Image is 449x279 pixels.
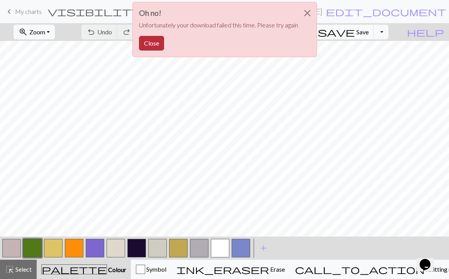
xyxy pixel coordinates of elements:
span: Erase [269,265,285,273]
span: call_to_action [295,264,425,275]
p: Unfortunately your download failed this time. Please try again [139,20,298,30]
h3: Oh no! [139,8,298,17]
iframe: chat widget [417,248,441,271]
button: Colour [37,260,131,279]
button: Erase [171,260,290,279]
span: Select [14,265,32,273]
span: highlight_alt [5,264,14,275]
button: Symbol [131,260,171,279]
span: Symbol [145,265,166,273]
span: Colour [107,266,126,273]
span: ink_eraser [176,264,269,275]
span: add [259,243,268,254]
span: palette [42,264,107,275]
button: Close [298,2,317,24]
button: Close [139,36,164,51]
